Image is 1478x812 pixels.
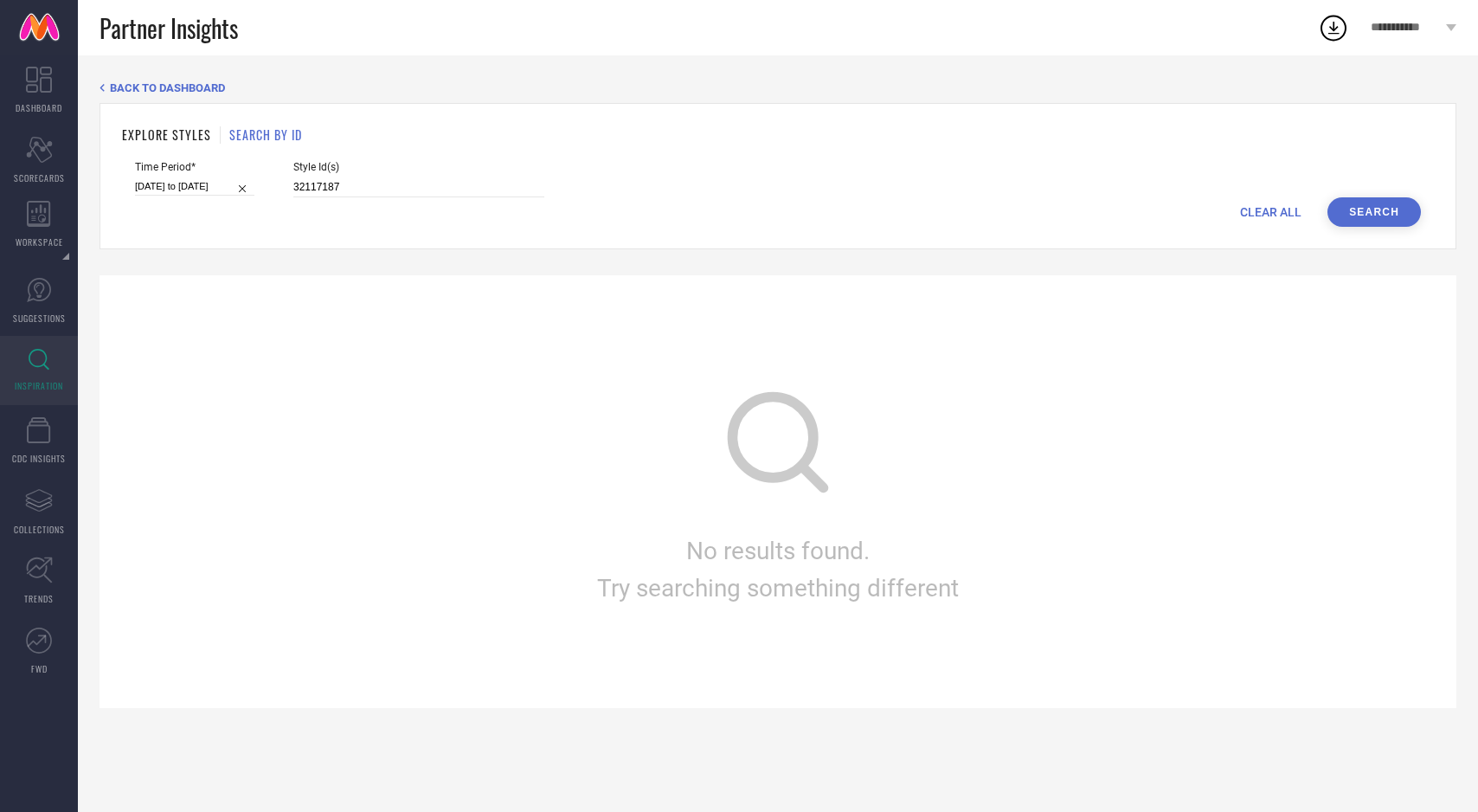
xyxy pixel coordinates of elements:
span: WORKSPACE [16,235,63,248]
input: Enter comma separated style ids e.g. 12345, 67890 [293,177,544,197]
h1: SEARCH BY ID [229,126,302,144]
span: DASHBOARD [16,101,62,114]
span: Partner Insights [100,10,238,46]
div: Back TO Dashboard [100,81,1456,94]
span: Style Id(s) [293,161,544,173]
span: COLLECTIONS [14,523,65,536]
input: Select time period [135,177,254,196]
span: CDC INSIGHTS [12,452,66,465]
span: INSPIRATION [15,379,63,392]
span: SCORECARDS [14,171,65,184]
button: Search [1327,197,1421,227]
span: Time Period* [135,161,254,173]
span: No results found. [686,537,870,565]
span: FWD [31,662,48,675]
span: Try searching something different [597,574,959,603]
span: BACK TO DASHBOARD [110,81,225,94]
span: SUGGESTIONS [13,312,66,325]
span: TRENDS [24,592,54,605]
span: CLEAR ALL [1240,205,1301,219]
div: Open download list [1318,12,1349,43]
h1: EXPLORE STYLES [122,126,211,144]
